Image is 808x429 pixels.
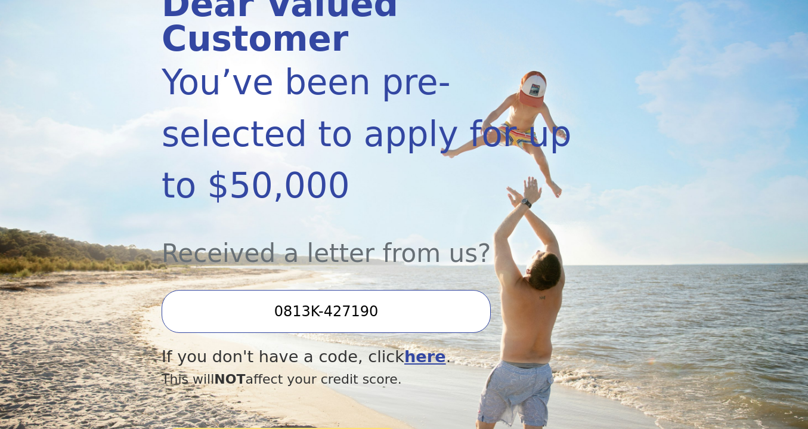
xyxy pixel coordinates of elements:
a: here [404,347,446,366]
input: Enter your Offer Code: [162,290,491,333]
div: You’ve been pre-selected to apply for up to $50,000 [162,57,574,212]
span: NOT [214,372,245,387]
div: If you don't have a code, click . [162,345,574,369]
div: This will affect your credit score. [162,369,574,389]
div: Received a letter from us? [162,212,574,272]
